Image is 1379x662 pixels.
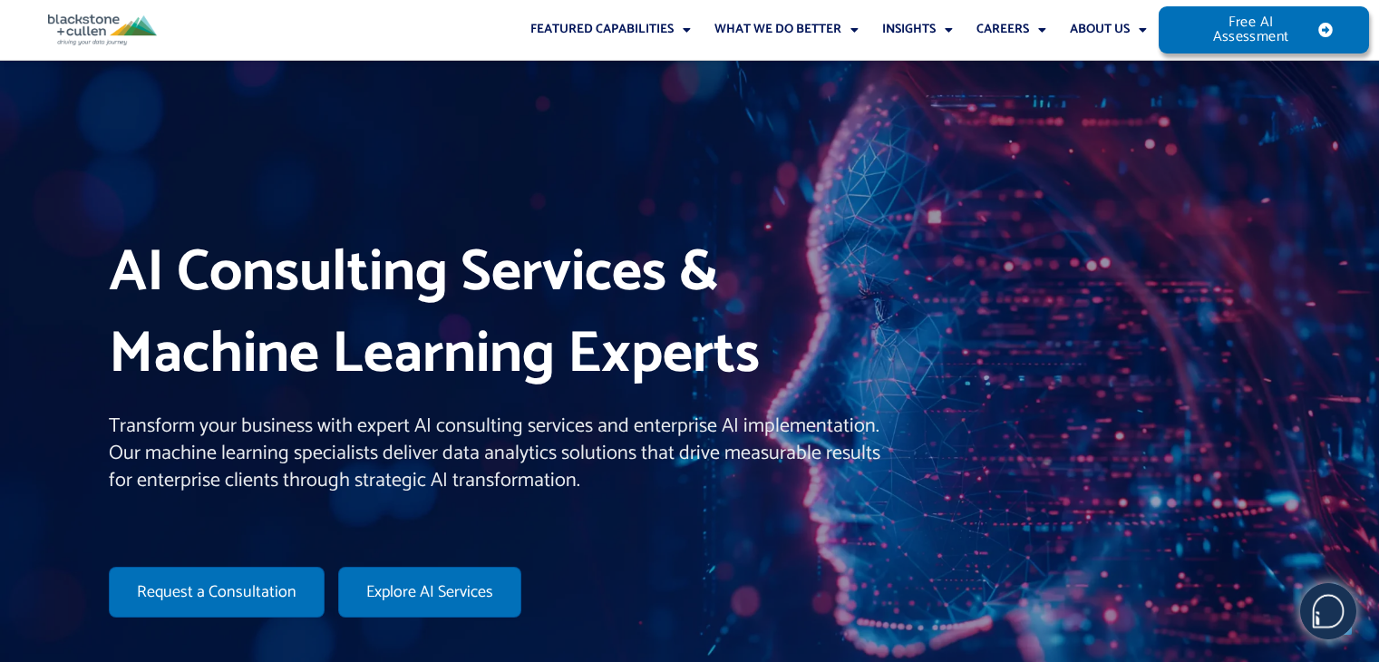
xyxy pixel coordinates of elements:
img: users%2F5SSOSaKfQqXq3cFEnIZRYMEs4ra2%2Fmedia%2Fimages%2F-Bulle%20blanche%20sans%20fond%20%2B%20ma... [1301,584,1355,638]
span: Explore AI Services [366,584,493,600]
span: Request a Consultation [137,584,296,600]
a: Request a Consultation [109,567,325,618]
a: Explore AI Services [338,567,521,618]
p: Transform your business with expert AI consulting services and enterprise AI implementation. Our ... [109,414,884,494]
h1: AI Consulting Services & Machine Learning Experts [109,233,884,395]
a: Free AI Assessment [1159,6,1369,54]
span: Free AI Assessment [1195,15,1306,44]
